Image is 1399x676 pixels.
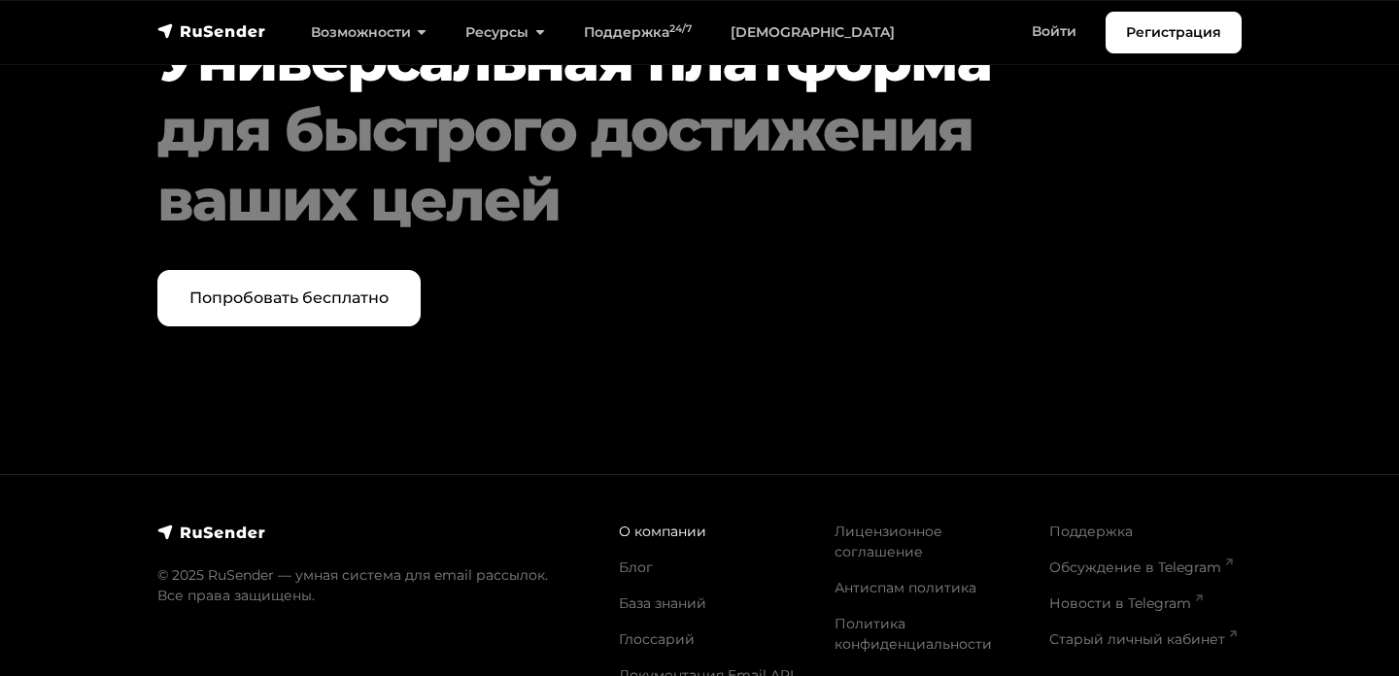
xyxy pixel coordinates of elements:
sup: 24/7 [669,22,692,35]
a: Глоссарий [619,630,695,648]
a: Регистрация [1106,12,1242,53]
p: © 2025 RuSender — умная система для email рассылок. Все права защищены. [157,565,596,606]
a: Попробовать бесплатно [157,270,421,326]
img: RuSender [157,21,266,41]
a: Антиспам политика [835,579,976,596]
img: RuSender [157,523,266,542]
a: База знаний [619,594,706,612]
a: [DEMOGRAPHIC_DATA] [711,13,914,52]
a: Поддержка24/7 [564,13,711,52]
a: О компании [619,523,706,540]
a: Политика конфиденциальности [835,615,992,653]
a: Войти [1012,12,1096,51]
a: Поддержка [1049,523,1133,540]
a: Блог [619,558,653,576]
a: Новости в Telegram [1049,594,1203,612]
a: Лицензионное соглашение [835,523,942,560]
h2: Универсальная платформа [157,25,1149,235]
a: Старый личный кабинет [1049,630,1237,648]
div: для быстрого достижения ваших целей [157,95,1149,235]
a: Обсуждение в Telegram [1049,558,1233,576]
a: Возможности [291,13,446,52]
a: Ресурсы [446,13,563,52]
